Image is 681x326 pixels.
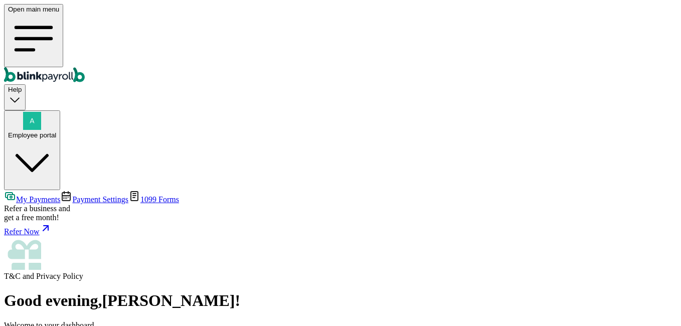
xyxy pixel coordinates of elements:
[631,278,681,326] iframe: Chat Widget
[4,4,63,67] button: Open main menu
[4,272,83,280] span: and
[4,110,60,190] button: Employee portal
[8,86,22,93] span: Help
[8,131,56,139] div: Employee portal
[4,204,677,222] div: Refer a business and get a free month!
[4,222,677,236] a: Refer Now
[16,195,60,204] span: My Payments
[4,4,677,84] nav: Global
[4,84,26,110] button: Help
[36,272,83,280] span: Privacy Policy
[4,195,60,204] a: My Payments
[72,195,128,204] span: Payment Settings
[140,195,179,204] span: 1099 Forms
[4,272,21,280] span: T&C
[60,195,128,204] a: Payment Settings
[128,195,179,204] a: 1099 Forms
[4,291,677,310] h1: Good evening , [PERSON_NAME] !
[4,190,677,281] nav: Team Member Portal Sidebar
[8,6,59,13] span: Open main menu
